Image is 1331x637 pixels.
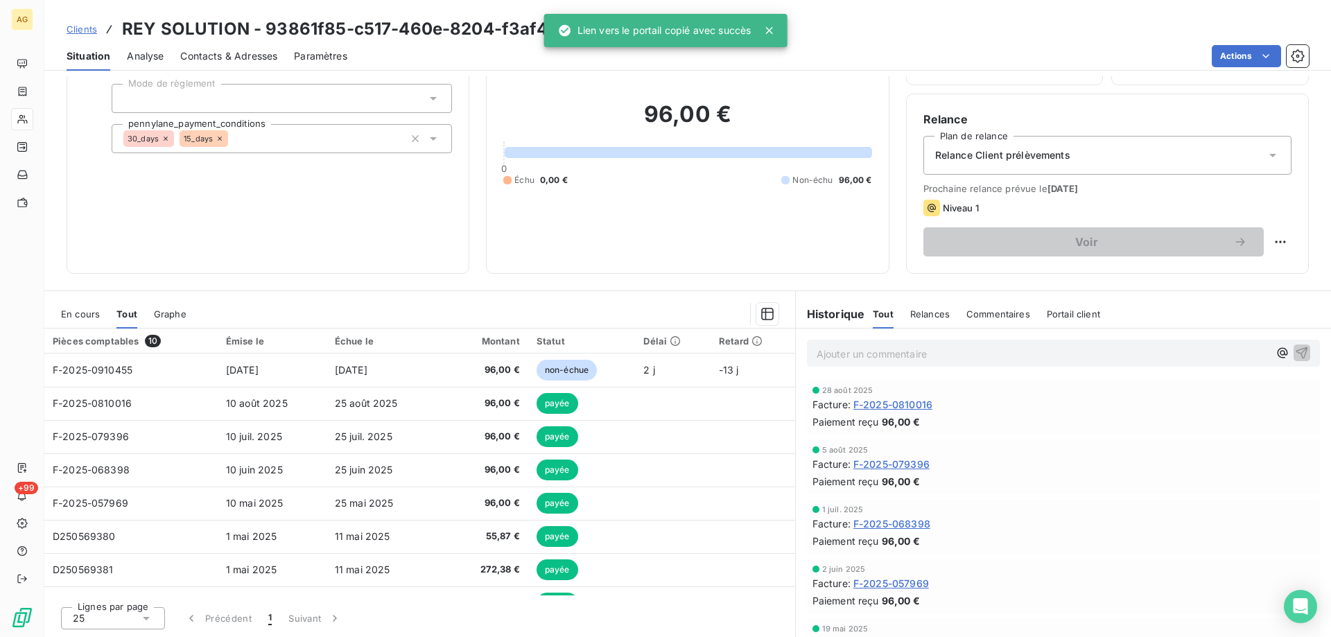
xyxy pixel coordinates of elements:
[226,335,318,347] div: Émise le
[226,430,282,442] span: 10 juil. 2025
[822,505,864,514] span: 1 juil. 2025
[67,22,97,36] a: Clients
[53,335,209,347] div: Pièces comptables
[796,306,865,322] h6: Historique
[812,516,851,531] span: Facture :
[812,457,851,471] span: Facture :
[446,335,520,347] div: Montant
[53,397,132,409] span: F-2025-0810016
[812,576,851,591] span: Facture :
[53,564,114,575] span: D250569381
[446,430,520,444] span: 96,00 €
[792,174,833,186] span: Non-échu
[1047,308,1100,320] span: Portail client
[176,604,260,633] button: Précédent
[943,202,979,213] span: Niveau 1
[335,530,390,542] span: 11 mai 2025
[228,132,239,145] input: Ajouter une valeur
[853,457,930,471] span: F-2025-079396
[335,564,390,575] span: 11 mai 2025
[53,530,116,542] span: D250569380
[935,148,1070,162] span: Relance Client prélèvements
[335,364,367,376] span: [DATE]
[537,526,578,547] span: payée
[910,308,950,320] span: Relances
[67,24,97,35] span: Clients
[643,335,702,347] div: Délai
[503,101,871,142] h2: 96,00 €
[940,236,1233,247] span: Voir
[184,134,213,143] span: 15_days
[537,493,578,514] span: payée
[537,393,578,414] span: payée
[812,415,879,429] span: Paiement reçu
[839,174,872,186] span: 96,00 €
[123,92,134,105] input: Ajouter une valeur
[882,534,920,548] span: 96,00 €
[11,607,33,629] img: Logo LeanPay
[537,335,627,347] div: Statut
[122,17,623,42] h3: REY SOLUTION - 93861f85-c517-460e-8204-f3af4bd9a360
[537,360,597,381] span: non-échue
[822,446,869,454] span: 5 août 2025
[923,183,1291,194] span: Prochaine relance prévue le
[537,460,578,480] span: payée
[537,426,578,447] span: payée
[226,364,259,376] span: [DATE]
[923,227,1264,256] button: Voir
[53,364,132,376] span: F-2025-0910455
[294,49,347,63] span: Paramètres
[1212,45,1281,67] button: Actions
[280,604,350,633] button: Suivant
[180,49,277,63] span: Contacts & Adresses
[268,611,272,625] span: 1
[127,49,164,63] span: Analyse
[882,474,920,489] span: 96,00 €
[882,593,920,608] span: 96,00 €
[335,464,393,475] span: 25 juin 2025
[53,430,129,442] span: F-2025-079396
[226,464,283,475] span: 10 juin 2025
[335,335,430,347] div: Échue le
[822,386,873,394] span: 28 août 2025
[226,564,277,575] span: 1 mai 2025
[154,308,186,320] span: Graphe
[226,497,284,509] span: 10 mai 2025
[446,463,520,477] span: 96,00 €
[853,397,932,412] span: F-2025-0810016
[719,335,787,347] div: Retard
[812,534,879,548] span: Paiement reçu
[812,474,879,489] span: Paiement reçu
[116,308,137,320] span: Tout
[643,364,654,376] span: 2 j
[260,604,280,633] button: 1
[812,593,879,608] span: Paiement reçu
[537,559,578,580] span: payée
[514,174,534,186] span: Échu
[853,516,930,531] span: F-2025-068398
[446,396,520,410] span: 96,00 €
[540,174,568,186] span: 0,00 €
[446,363,520,377] span: 96,00 €
[446,530,520,543] span: 55,87 €
[61,308,100,320] span: En cours
[558,18,751,43] div: Lien vers le portail copié avec succès
[719,364,739,376] span: -13 j
[1284,590,1317,623] div: Open Intercom Messenger
[226,397,288,409] span: 10 août 2025
[923,111,1291,128] h6: Relance
[226,530,277,542] span: 1 mai 2025
[128,134,159,143] span: 30_days
[501,163,507,174] span: 0
[882,415,920,429] span: 96,00 €
[446,496,520,510] span: 96,00 €
[11,8,33,30] div: AG
[873,308,894,320] span: Tout
[53,497,128,509] span: F-2025-057969
[73,611,85,625] span: 25
[853,576,929,591] span: F-2025-057969
[822,565,866,573] span: 2 juin 2025
[145,335,161,347] span: 10
[335,397,398,409] span: 25 août 2025
[812,397,851,412] span: Facture :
